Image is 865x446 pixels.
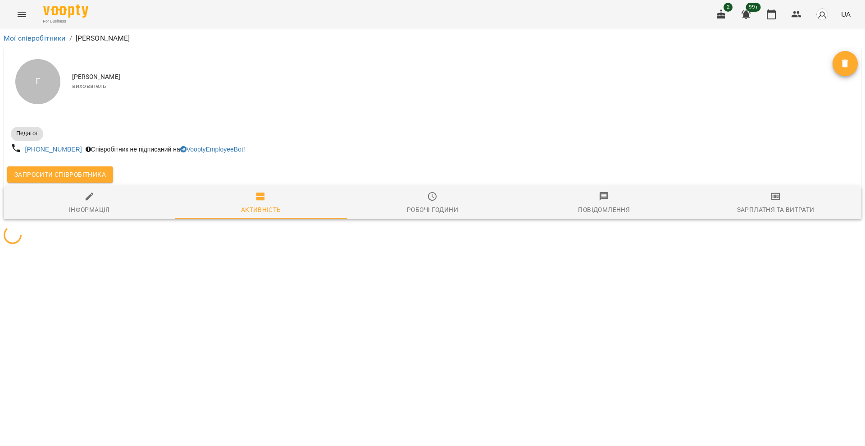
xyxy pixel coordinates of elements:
[838,6,854,23] button: UA
[11,129,43,138] span: Педагог
[14,169,106,180] span: Запросити співробітника
[7,166,113,183] button: Запросити співробітника
[833,51,858,76] button: Видалити
[72,82,833,91] span: вихователь
[746,3,761,12] span: 99+
[11,4,32,25] button: Menu
[724,3,733,12] span: 2
[737,204,815,215] div: Зарплатня та Витрати
[43,5,88,18] img: Voopty Logo
[25,146,82,153] a: [PHONE_NUMBER]
[816,8,829,21] img: avatar_s.png
[407,204,458,215] div: Робочі години
[4,34,66,42] a: Мої співробітники
[15,59,60,104] div: Г
[241,204,281,215] div: Активність
[4,33,861,44] nav: breadcrumb
[84,143,247,156] div: Співробітник не підписаний на !
[76,33,130,44] p: [PERSON_NAME]
[841,9,851,19] span: UA
[578,204,630,215] div: Повідомлення
[43,18,88,24] span: For Business
[72,73,833,82] span: [PERSON_NAME]
[180,146,243,153] a: VooptyEmployeeBot
[69,33,72,44] li: /
[69,204,110,215] div: Інформація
